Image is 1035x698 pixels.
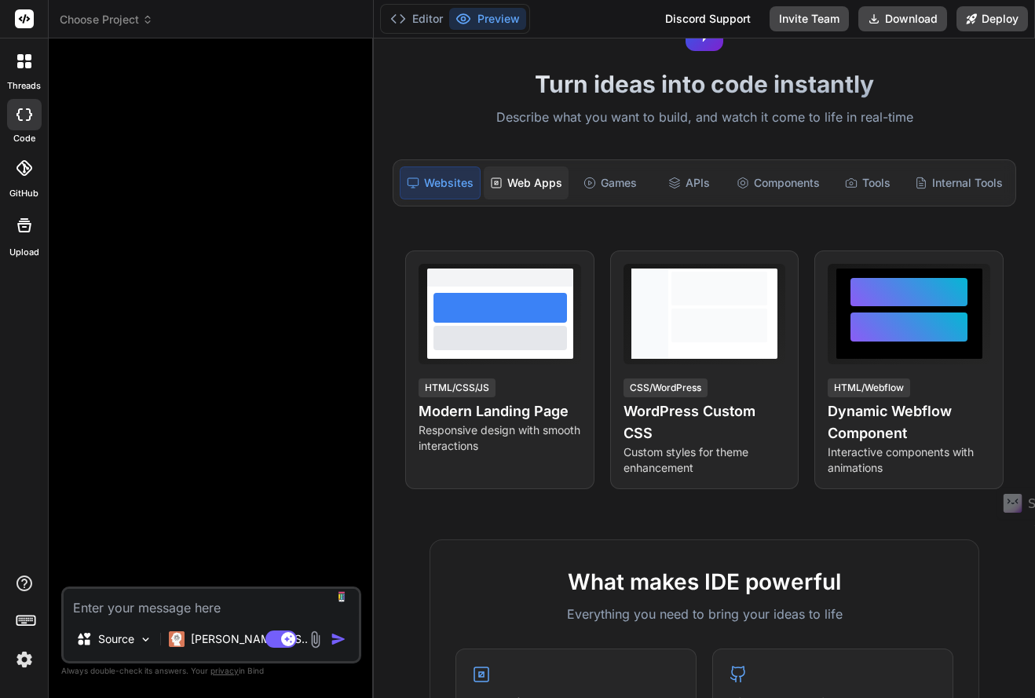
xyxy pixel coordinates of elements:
p: [PERSON_NAME] 4 S.. [191,631,308,647]
label: Upload [9,246,39,259]
h2: What makes IDE powerful [455,565,953,598]
img: Claude 4 Sonnet [169,631,185,647]
div: Games [572,166,648,199]
label: code [13,132,35,145]
button: Download [858,6,947,31]
img: icon [331,631,346,647]
h1: Turn ideas into code instantly [383,70,1026,98]
div: HTML/Webflow [828,378,910,397]
button: Editor [384,8,449,30]
span: privacy [210,666,239,675]
div: CSS/WordPress [624,378,708,397]
div: Internal Tools [909,166,1009,199]
p: Describe what you want to build, and watch it come to life in real-time [383,108,1026,128]
label: threads [7,79,41,93]
div: Web Apps [484,166,569,199]
img: Pick Models [139,633,152,646]
p: Responsive design with smooth interactions [419,422,581,454]
button: Invite Team [770,6,849,31]
div: Components [730,166,826,199]
span: Choose Project [60,12,153,27]
button: Deploy [956,6,1028,31]
h4: WordPress Custom CSS [624,400,786,444]
div: Websites [400,166,481,199]
div: APIs [651,166,727,199]
div: Tools [829,166,905,199]
p: Interactive components with animations [828,444,990,476]
h4: Modern Landing Page [419,400,581,422]
button: Preview [449,8,526,30]
div: HTML/CSS/JS [419,378,496,397]
p: Source [98,631,134,647]
p: Always double-check its answers. Your in Bind [61,663,361,678]
img: attachment [306,630,324,649]
div: Discord Support [656,6,760,31]
img: settings [11,646,38,673]
p: Custom styles for theme enhancement [624,444,786,476]
p: Everything you need to bring your ideas to life [455,605,953,623]
h4: Dynamic Webflow Component [828,400,990,444]
label: GitHub [9,187,38,200]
